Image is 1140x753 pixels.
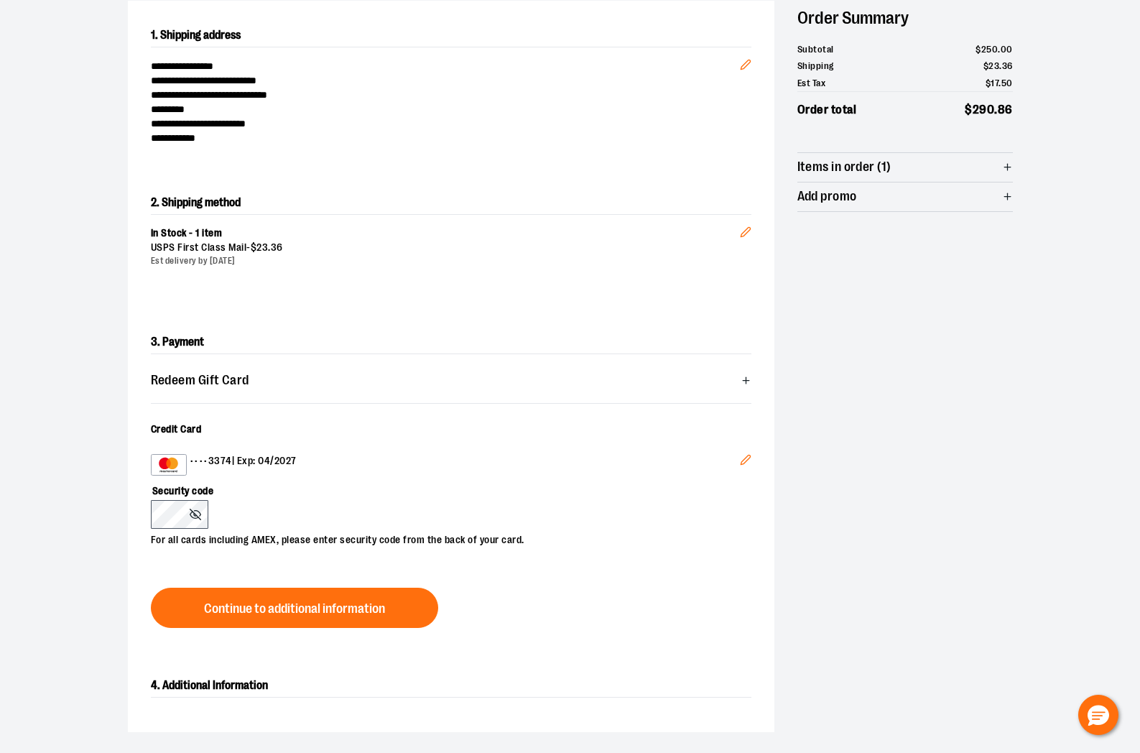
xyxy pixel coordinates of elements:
[268,241,271,253] span: .
[976,44,981,55] span: $
[797,76,826,91] span: Est Tax
[983,60,989,71] span: $
[151,255,740,267] div: Est delivery by [DATE]
[728,443,763,481] button: Edit
[999,60,1002,71] span: .
[973,103,995,116] span: 290
[1078,695,1118,735] button: Hello, have a question? Let’s chat.
[991,78,998,88] span: 17
[981,44,998,55] span: 250
[1001,44,1013,55] span: 00
[256,241,268,253] span: 23
[271,241,283,253] span: 36
[151,476,737,500] label: Security code
[994,103,998,116] span: .
[151,423,202,435] span: Credit Card
[797,59,834,73] span: Shipping
[998,44,1001,55] span: .
[797,190,857,203] span: Add promo
[151,674,751,698] h2: 4. Additional Information
[728,203,763,254] button: Edit
[154,456,183,473] img: MasterCard example showing the 16-digit card number on the front of the card
[988,60,999,71] span: 23
[797,1,1013,35] h2: Order Summary
[151,374,249,387] span: Redeem Gift Card
[986,78,991,88] span: $
[797,183,1013,211] button: Add promo
[151,366,751,394] button: Redeem Gift Card
[998,103,1013,116] span: 86
[1002,60,1013,71] span: 36
[998,78,1001,88] span: .
[151,24,751,47] h2: 1. Shipping address
[151,529,737,548] p: For all cards including AMEX, please enter security code from the back of your card.
[1001,78,1013,88] span: 50
[151,191,751,214] h2: 2. Shipping method
[797,160,891,174] span: Items in order (1)
[728,36,763,86] button: Edit
[204,602,385,616] span: Continue to additional information
[151,588,438,628] button: Continue to additional information
[797,153,1013,182] button: Items in order (1)
[151,331,751,354] h2: 3. Payment
[797,42,834,57] span: Subtotal
[797,101,857,119] span: Order total
[151,241,740,255] div: USPS First Class Mail -
[965,103,973,116] span: $
[251,241,257,253] span: $
[151,454,740,476] div: •••• 3374 | Exp: 04/2027
[151,226,740,241] div: In Stock - 1 item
